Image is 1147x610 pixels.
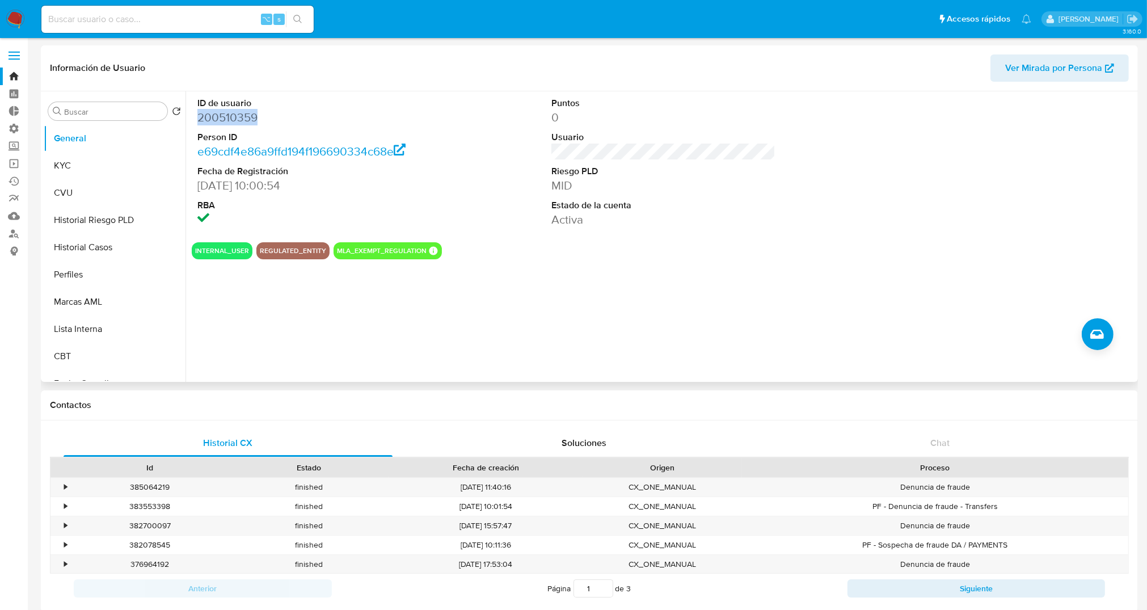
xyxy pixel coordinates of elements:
[70,478,229,497] div: 385064219
[277,14,281,24] span: s
[286,11,309,27] button: search-icon
[551,97,776,110] dt: Puntos
[229,555,388,574] div: finished
[41,12,314,27] input: Buscar usuario o caso...
[742,497,1128,516] div: PF - Denuncia de fraude - Transfers
[742,555,1128,574] div: Denuncia de fraude
[70,555,229,574] div: 376964192
[583,516,742,535] div: CX_ONE_MANUAL
[44,288,185,315] button: Marcas AML
[197,178,422,193] dd: [DATE] 10:00:54
[172,107,181,119] button: Volver al orden por defecto
[551,165,776,178] dt: Riesgo PLD
[197,199,422,212] dt: RBA
[44,315,185,343] button: Lista Interna
[70,516,229,535] div: 382700097
[583,497,742,516] div: CX_ONE_MANUAL
[229,478,388,497] div: finished
[44,234,185,261] button: Historial Casos
[70,497,229,516] div: 383553398
[583,555,742,574] div: CX_ONE_MANUAL
[64,482,67,493] div: •
[389,555,583,574] div: [DATE] 17:53:04
[551,199,776,212] dt: Estado de la cuenta
[947,13,1010,25] span: Accesos rápidos
[50,62,145,74] h1: Información de Usuario
[1059,14,1123,24] p: federico.luaces@mercadolibre.com
[50,399,1129,411] h1: Contactos
[64,107,163,117] input: Buscar
[237,462,380,473] div: Estado
[742,516,1128,535] div: Denuncia de fraude
[229,536,388,554] div: finished
[44,207,185,234] button: Historial Riesgo PLD
[591,462,734,473] div: Origen
[262,14,271,24] span: ⌥
[64,559,67,570] div: •
[551,178,776,193] dd: MID
[1005,54,1102,82] span: Ver Mirada por Persona
[389,478,583,497] div: [DATE] 11:40:16
[44,343,185,370] button: CBT
[742,536,1128,554] div: PF - Sospecha de fraude DA / PAYMENTS
[847,579,1106,598] button: Siguiente
[1022,14,1031,24] a: Notificaciones
[389,516,583,535] div: [DATE] 15:57:47
[562,436,606,449] span: Soluciones
[229,497,388,516] div: finished
[742,478,1128,497] div: Denuncia de fraude
[627,583,631,594] span: 3
[930,436,950,449] span: Chat
[583,536,742,554] div: CX_ONE_MANUAL
[197,110,422,125] dd: 200510359
[197,143,406,159] a: e69cdf4e86a9ffd194f196690334c68e
[389,536,583,554] div: [DATE] 10:11:36
[197,131,422,144] dt: Person ID
[750,462,1120,473] div: Proceso
[1127,13,1138,25] a: Salir
[64,540,67,550] div: •
[229,516,388,535] div: finished
[44,125,185,152] button: General
[44,261,185,288] button: Perfiles
[389,497,583,516] div: [DATE] 10:01:54
[64,501,67,512] div: •
[70,536,229,554] div: 382078545
[74,579,332,598] button: Anterior
[551,131,776,144] dt: Usuario
[197,165,422,178] dt: Fecha de Registración
[548,579,631,598] span: Página de
[990,54,1129,82] button: Ver Mirada por Persona
[397,462,575,473] div: Fecha de creación
[53,107,62,116] button: Buscar
[78,462,221,473] div: Id
[203,436,252,449] span: Historial CX
[44,370,185,397] button: Fecha Compliant
[44,152,185,179] button: KYC
[44,179,185,207] button: CVU
[64,520,67,531] div: •
[551,110,776,125] dd: 0
[583,478,742,497] div: CX_ONE_MANUAL
[551,212,776,228] dd: Activa
[197,97,422,110] dt: ID de usuario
